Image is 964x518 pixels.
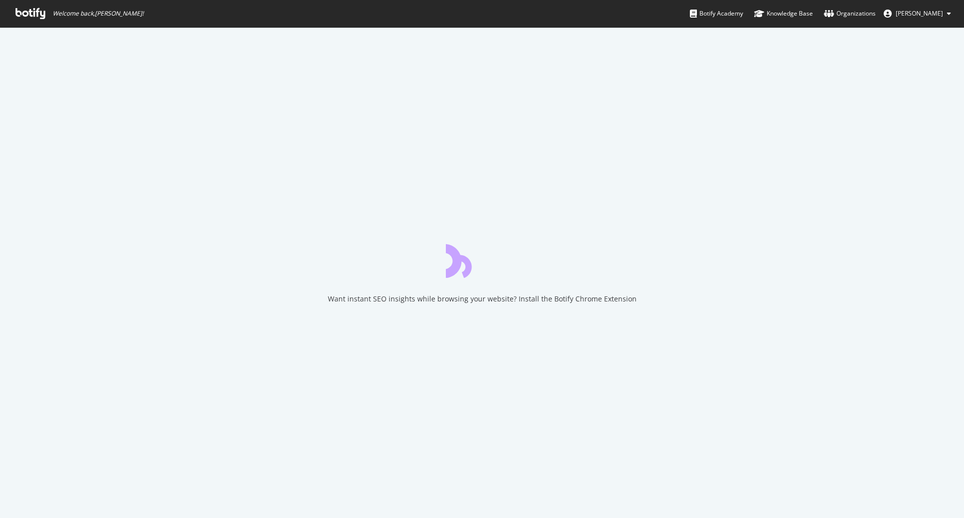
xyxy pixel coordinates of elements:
[876,6,959,22] button: [PERSON_NAME]
[690,9,743,19] div: Botify Academy
[328,294,637,304] div: Want instant SEO insights while browsing your website? Install the Botify Chrome Extension
[754,9,813,19] div: Knowledge Base
[896,9,943,18] span: Nick Ford
[53,10,144,18] span: Welcome back, [PERSON_NAME] !
[824,9,876,19] div: Organizations
[446,242,518,278] div: animation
